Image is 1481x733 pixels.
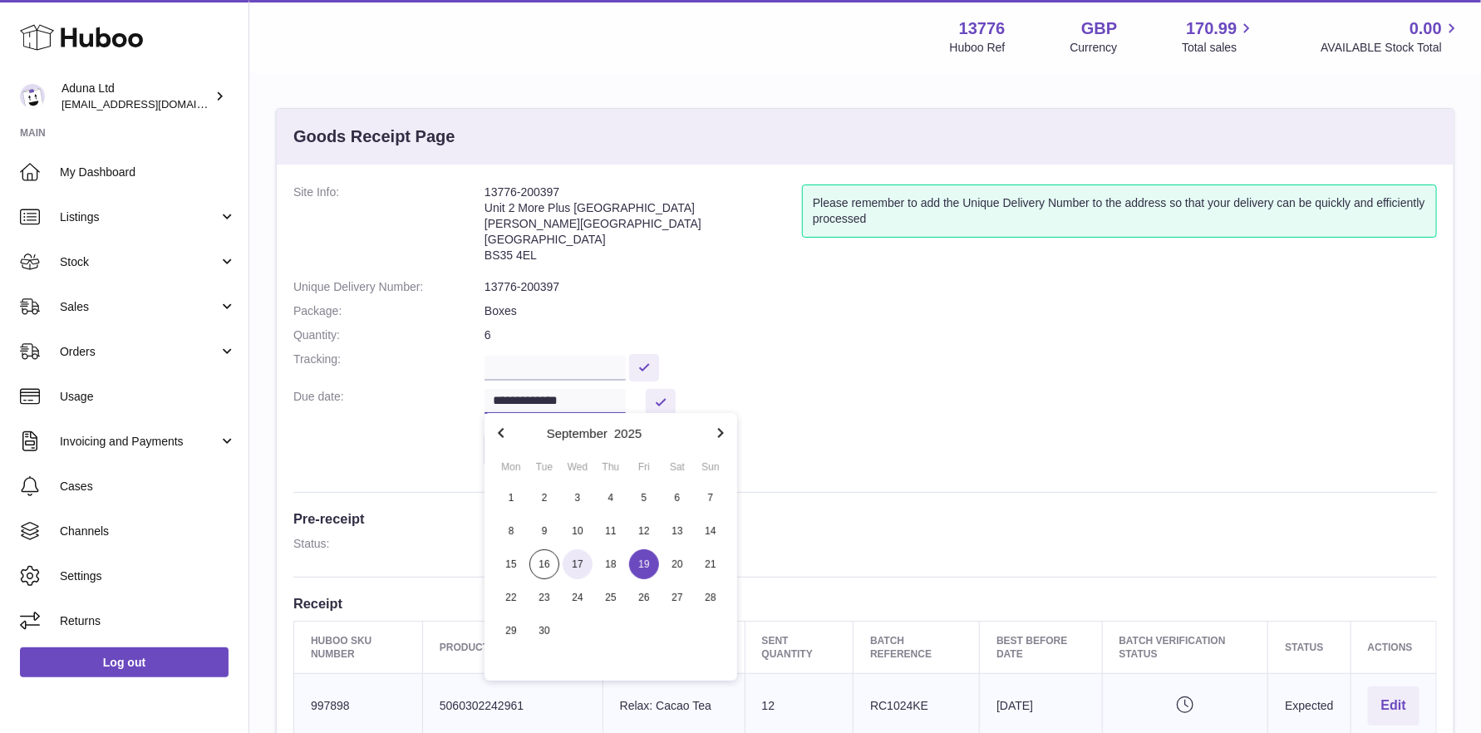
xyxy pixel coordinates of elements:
[293,125,455,148] h3: Goods Receipt Page
[594,514,627,548] button: 11
[694,481,727,514] button: 7
[293,389,485,416] dt: Due date:
[529,483,559,513] span: 2
[60,299,219,315] span: Sales
[594,581,627,614] button: 25
[547,427,608,440] button: September
[293,184,485,271] dt: Site Info:
[561,460,594,475] div: Wed
[529,583,559,612] span: 23
[1182,40,1256,56] span: Total sales
[596,516,626,546] span: 11
[696,583,726,612] span: 28
[485,279,1437,295] dd: 13776-200397
[60,165,236,180] span: My Dashboard
[629,483,659,513] span: 5
[662,483,692,513] span: 6
[60,254,219,270] span: Stock
[1070,40,1118,56] div: Currency
[422,621,603,673] th: Product Identifier
[627,514,661,548] button: 12
[563,583,593,612] span: 24
[60,568,236,584] span: Settings
[1351,621,1436,673] th: Actions
[528,581,561,614] button: 23
[494,460,528,475] div: Mon
[293,509,1437,528] h3: Pre-receipt
[627,548,661,581] button: 19
[694,514,727,548] button: 14
[485,536,1437,552] dd: Expected
[1410,17,1442,40] span: 0.00
[293,352,485,381] dt: Tracking:
[661,460,694,475] div: Sat
[494,581,528,614] button: 22
[293,536,485,552] dt: Status:
[629,549,659,579] span: 19
[293,303,485,319] dt: Package:
[561,581,594,614] button: 24
[1081,17,1117,40] strong: GBP
[627,481,661,514] button: 5
[528,481,561,514] button: 2
[980,621,1102,673] th: Best Before Date
[1186,17,1237,40] span: 170.99
[496,583,526,612] span: 22
[596,549,626,579] span: 18
[494,548,528,581] button: 15
[485,327,1437,343] dd: 6
[802,184,1437,238] div: Please remember to add the Unique Delivery Number to the address so that your delivery can be qui...
[293,279,485,295] dt: Unique Delivery Number:
[528,460,561,475] div: Tue
[496,483,526,513] span: 1
[20,84,45,109] img: foyin.fagbemi@aduna.com
[293,327,485,343] dt: Quantity:
[528,514,561,548] button: 9
[563,549,593,579] span: 17
[561,514,594,548] button: 10
[662,583,692,612] span: 27
[696,516,726,546] span: 14
[596,483,626,513] span: 4
[1182,17,1256,56] a: 170.99 Total sales
[1321,17,1461,56] a: 0.00 AVAILABLE Stock Total
[494,514,528,548] button: 8
[494,481,528,514] button: 1
[529,549,559,579] span: 16
[62,97,244,111] span: [EMAIL_ADDRESS][DOMAIN_NAME]
[661,581,694,614] button: 27
[485,184,802,271] address: 13776-200397 Unit 2 More Plus [GEOGRAPHIC_DATA] [PERSON_NAME][GEOGRAPHIC_DATA] [GEOGRAPHIC_DATA] ...
[662,516,692,546] span: 13
[661,481,694,514] button: 6
[629,583,659,612] span: 26
[627,581,661,614] button: 26
[60,524,236,539] span: Channels
[60,344,219,360] span: Orders
[627,460,661,475] div: Fri
[594,481,627,514] button: 4
[854,621,980,673] th: Batch Reference
[294,621,423,673] th: Huboo SKU Number
[950,40,1006,56] div: Huboo Ref
[745,621,854,673] th: Sent Quantity
[60,434,219,450] span: Invoicing and Payments
[563,516,593,546] span: 10
[662,549,692,579] span: 20
[529,616,559,646] span: 30
[596,583,626,612] span: 25
[694,548,727,581] button: 21
[60,613,236,629] span: Returns
[594,548,627,581] button: 18
[496,516,526,546] span: 8
[629,516,659,546] span: 12
[528,548,561,581] button: 16
[20,647,229,677] a: Log out
[661,548,694,581] button: 20
[496,549,526,579] span: 15
[594,460,627,475] div: Thu
[661,514,694,548] button: 13
[614,427,642,440] button: 2025
[494,614,528,647] button: 29
[529,516,559,546] span: 9
[694,581,727,614] button: 28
